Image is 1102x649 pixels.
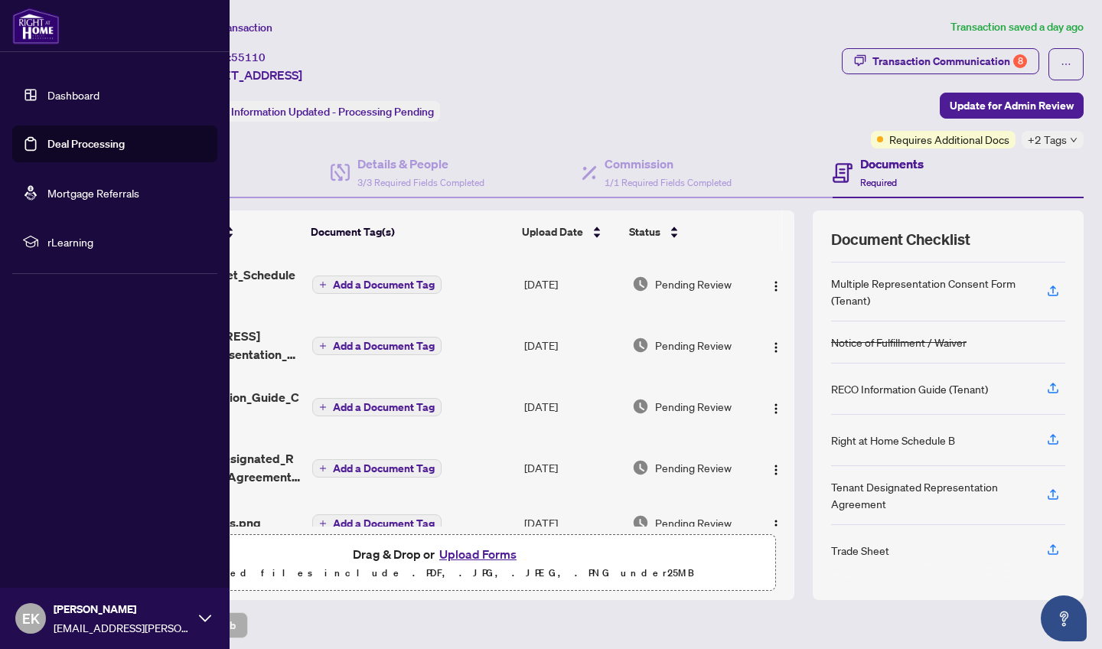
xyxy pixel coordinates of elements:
button: Add a Document Tag [312,514,442,533]
span: plus [319,342,327,350]
span: Update for Admin Review [950,93,1074,118]
a: Deal Processing [47,137,125,151]
button: Upload Forms [435,544,521,564]
span: Pending Review [655,459,732,476]
span: down [1070,136,1078,144]
button: Logo [764,394,788,419]
button: Add a Document Tag [312,275,442,295]
img: Document Status [632,337,649,354]
span: Pending Review [655,398,732,415]
button: Add a Document Tag [312,276,442,294]
h4: Details & People [357,155,484,173]
span: 55110 [231,51,266,64]
div: 8 [1013,54,1027,68]
span: Required [860,177,897,188]
span: Document Checklist [831,229,970,250]
h4: Commission [605,155,732,173]
td: [DATE] [518,498,626,547]
span: [PERSON_NAME] [54,601,191,618]
span: Pending Review [655,276,732,292]
span: +2 Tags [1028,131,1067,148]
th: Upload Date [516,210,623,253]
span: Add a Document Tag [333,279,435,290]
button: Add a Document Tag [312,514,442,533]
img: Document Status [632,398,649,415]
a: Mortgage Referrals [47,186,139,200]
span: Upload Date [522,223,583,240]
img: Logo [770,519,782,531]
div: Transaction Communication [872,49,1027,73]
img: Logo [770,280,782,292]
img: Document Status [632,459,649,476]
th: Status [623,210,753,253]
div: Status: [190,101,440,122]
span: View Transaction [191,21,272,34]
button: Transaction Communication8 [842,48,1039,74]
div: Trade Sheet [831,542,889,559]
span: 3/3 Required Fields Completed [357,177,484,188]
span: Pending Review [655,514,732,531]
span: Add a Document Tag [333,518,435,529]
button: Add a Document Tag [312,336,442,356]
div: RECO Information Guide (Tenant) [831,380,988,397]
span: plus [319,281,327,289]
img: logo [12,8,60,44]
img: Logo [770,464,782,476]
div: Notice of Fulfillment / Waiver [831,334,967,351]
a: Dashboard [47,88,99,102]
button: Update for Admin Review [940,93,1084,119]
span: plus [319,465,327,472]
button: Logo [764,455,788,480]
td: [DATE] [518,437,626,498]
span: Drag & Drop orUpload FormsSupported files include .PDF, .JPG, .JPEG, .PNG under25MB [99,535,775,592]
button: Logo [764,333,788,357]
span: Drag & Drop or [353,544,521,564]
img: Document Status [632,514,649,531]
span: [STREET_ADDRESS] [190,66,302,84]
span: [EMAIL_ADDRESS][PERSON_NAME][DOMAIN_NAME] [54,619,191,636]
span: rLearning [47,233,207,250]
button: Logo [764,510,788,535]
td: [DATE] [518,376,626,437]
img: Document Status [632,276,649,292]
div: Right at Home Schedule B [831,432,955,448]
button: Add a Document Tag [312,398,442,416]
td: [DATE] [518,253,626,315]
span: Add a Document Tag [333,463,435,474]
span: Add a Document Tag [333,402,435,413]
span: plus [319,403,327,411]
p: Supported files include .PDF, .JPG, .JPEG, .PNG under 25 MB [108,564,766,582]
h4: Documents [860,155,924,173]
span: plus [319,520,327,527]
span: ellipsis [1061,59,1071,70]
button: Add a Document Tag [312,458,442,478]
article: Transaction saved a day ago [950,18,1084,36]
span: Status [629,223,660,240]
span: Add a Document Tag [333,341,435,351]
img: Logo [770,341,782,354]
span: Requires Additional Docs [889,131,1009,148]
button: Add a Document Tag [312,397,442,417]
th: Document Tag(s) [305,210,515,253]
span: 1/1 Required Fields Completed [605,177,732,188]
div: Tenant Designated Representation Agreement [831,478,1029,512]
span: Pending Review [655,337,732,354]
span: Information Updated - Processing Pending [231,105,434,119]
button: Logo [764,272,788,296]
img: Logo [770,403,782,415]
div: Multiple Representation Consent Form (Tenant) [831,275,1029,308]
td: [DATE] [518,315,626,376]
button: Open asap [1041,595,1087,641]
button: Add a Document Tag [312,337,442,355]
button: Add a Document Tag [312,459,442,478]
span: EK [22,608,40,629]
